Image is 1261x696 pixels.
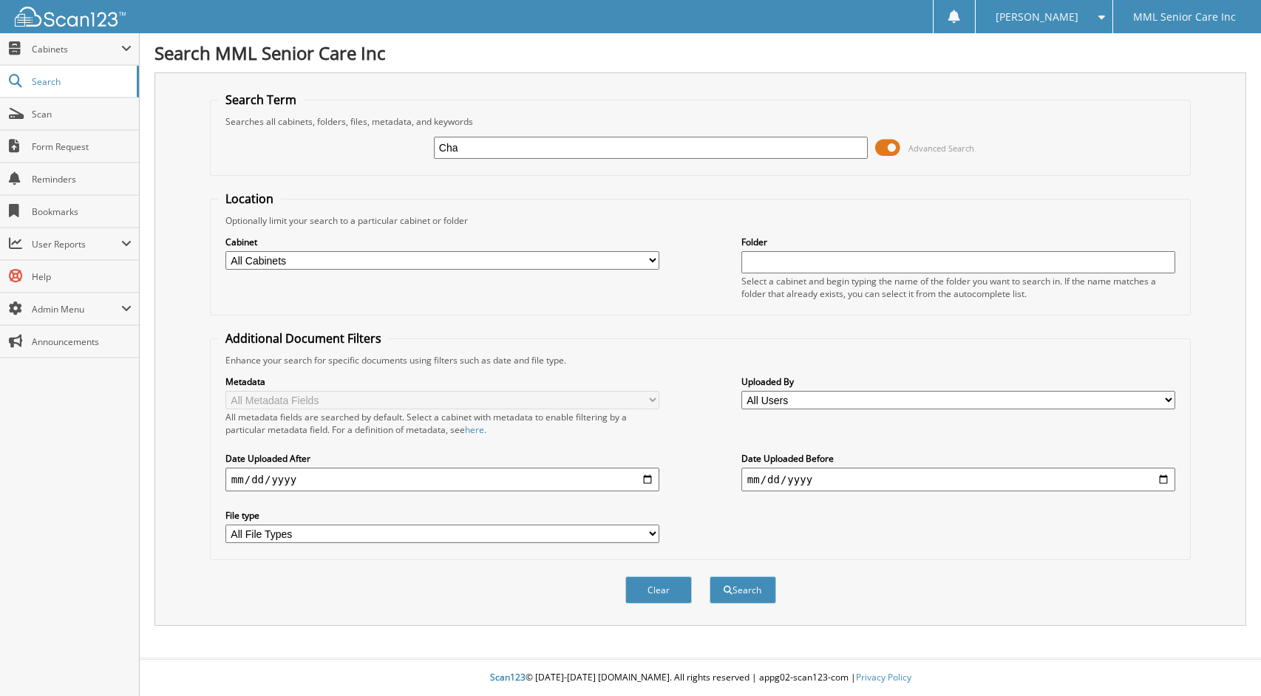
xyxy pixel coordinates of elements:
label: Cabinet [225,236,659,248]
span: Admin Menu [32,303,121,315]
span: Announcements [32,335,132,348]
span: Advanced Search [908,143,974,154]
span: Bookmarks [32,205,132,218]
label: Date Uploaded Before [741,452,1175,465]
span: Cabinets [32,43,121,55]
span: MML Senior Care Inc [1133,13,1236,21]
span: Search [32,75,129,88]
a: Privacy Policy [856,671,911,683]
div: Select a cabinet and begin typing the name of the folder you want to search in. If the name match... [741,275,1175,300]
label: Folder [741,236,1175,248]
span: Scan [32,108,132,120]
div: Enhance your search for specific documents using filters such as date and file type. [218,354,1183,366]
div: © [DATE]-[DATE] [DOMAIN_NAME]. All rights reserved | appg02-scan123-com | [140,660,1261,696]
img: scan123-logo-white.svg [15,7,126,27]
span: User Reports [32,238,121,250]
div: Searches all cabinets, folders, files, metadata, and keywords [218,115,1183,128]
span: Scan123 [490,671,526,683]
label: Uploaded By [741,375,1175,388]
a: here [465,423,484,436]
input: end [741,468,1175,491]
legend: Location [218,191,281,207]
label: File type [225,509,659,522]
span: Reminders [32,173,132,185]
input: start [225,468,659,491]
legend: Search Term [218,92,304,108]
button: Search [710,576,776,604]
span: Form Request [32,140,132,153]
span: Help [32,270,132,283]
div: All metadata fields are searched by default. Select a cabinet with metadata to enable filtering b... [225,411,659,436]
span: [PERSON_NAME] [996,13,1078,21]
button: Clear [625,576,692,604]
h1: Search MML Senior Care Inc [154,41,1246,65]
div: Optionally limit your search to a particular cabinet or folder [218,214,1183,227]
legend: Additional Document Filters [218,330,389,347]
label: Metadata [225,375,659,388]
label: Date Uploaded After [225,452,659,465]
